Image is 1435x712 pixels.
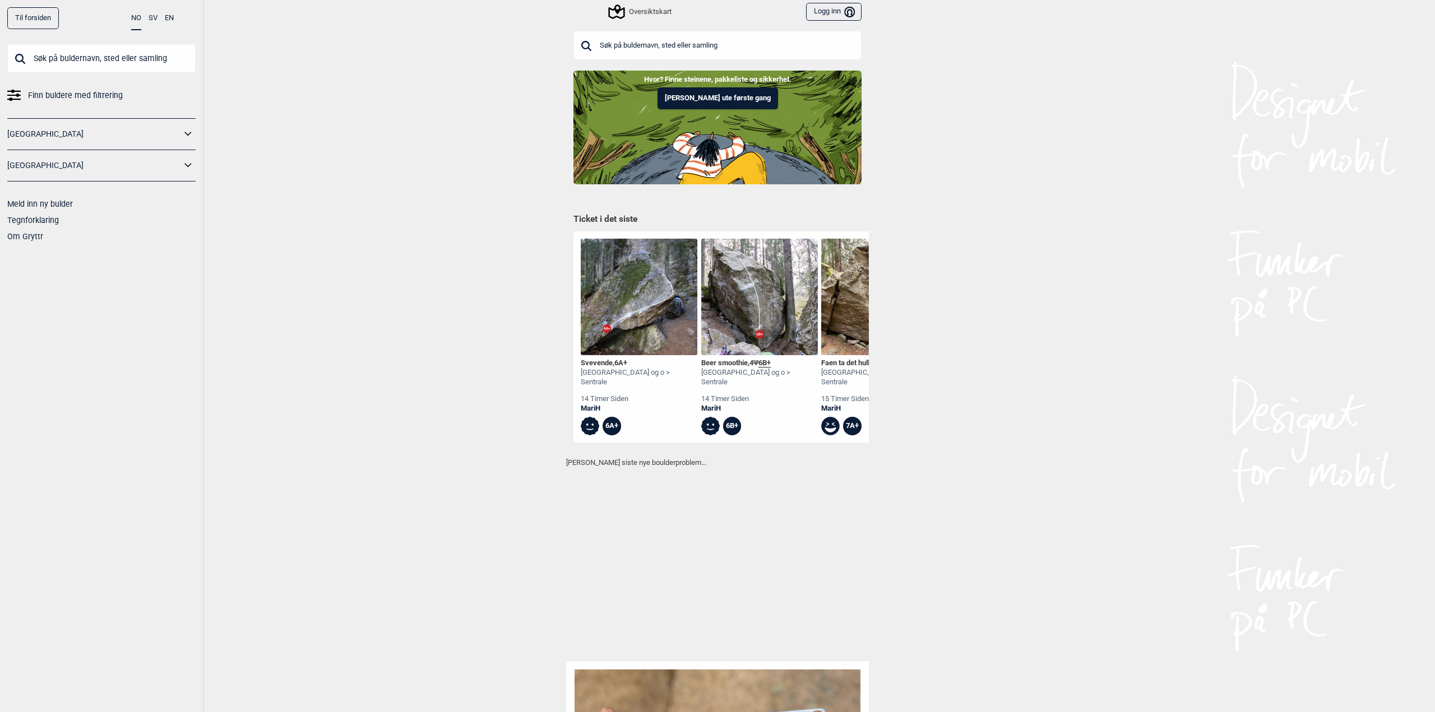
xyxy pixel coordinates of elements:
[581,394,697,404] div: 14 timer siden
[749,359,753,367] span: 4
[701,239,818,355] img: Beer smoothie 200405
[821,404,938,413] a: MariH
[7,199,73,208] a: Meld inn ny bulder
[581,239,697,355] img: Svevende 200402
[7,44,196,73] input: Søk på buldernavn, sted eller samling
[165,7,174,29] button: EN
[658,87,778,109] button: [PERSON_NAME] ute første gang
[7,87,196,104] a: Finn buldere med filtrering
[701,359,818,368] div: Beer smoothie , Ψ
[701,394,818,404] div: 14 timer siden
[821,239,938,355] img: Faen ta det hullet
[723,417,742,435] div: 6B+
[28,87,123,104] span: Finn buldere med filtrering
[149,7,158,29] button: SV
[573,71,862,184] img: Indoor to outdoor
[7,232,43,241] a: Om Gryttr
[806,3,862,21] button: Logg inn
[701,368,818,387] div: [GEOGRAPHIC_DATA] og o > Sentrale
[581,404,697,413] a: MariH
[8,74,1427,85] p: Hvor? Finne steinene, pakkeliste og sikkerhet.
[843,417,862,435] div: 7A+
[7,7,59,29] a: Til forsiden
[566,457,869,468] p: [PERSON_NAME] siste nye boulderproblem...
[821,394,938,404] div: 15 timer siden
[7,157,181,174] a: [GEOGRAPHIC_DATA]
[581,368,697,387] div: [GEOGRAPHIC_DATA] og o > Sentrale
[821,368,938,387] div: [GEOGRAPHIC_DATA] og o > Sentrale
[701,404,818,413] a: MariH
[614,359,627,367] span: 6A+
[821,359,938,368] div: Faen ta det hullet , Ψ
[573,31,862,60] input: Søk på buldernavn, sted eller samling
[758,359,771,367] span: 6B+
[7,126,181,142] a: [GEOGRAPHIC_DATA]
[131,7,141,30] button: NO
[603,417,621,435] div: 6A+
[7,216,59,225] a: Tegnforklaring
[573,213,862,226] h1: Ticket i det siste
[610,5,672,18] div: Oversiktskart
[581,359,697,368] div: Svevende ,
